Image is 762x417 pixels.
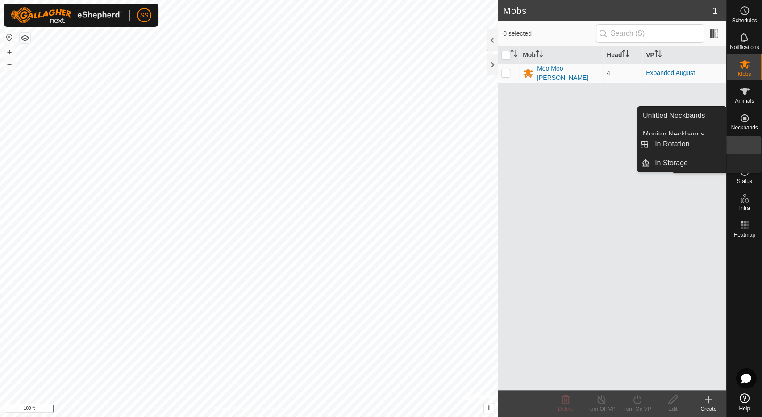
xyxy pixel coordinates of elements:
[519,46,603,64] th: Mob
[258,405,284,413] a: Contact Us
[730,45,759,50] span: Notifications
[637,107,726,125] a: Unfitted Neckbands
[643,129,704,140] span: Monitor Neckbands
[650,154,726,172] a: In Storage
[735,98,754,104] span: Animals
[655,139,689,150] span: In Rotation
[510,51,517,58] p-sorticon: Activate to sort
[646,69,695,76] a: Expanded August
[4,47,15,58] button: +
[712,4,717,17] span: 1
[213,405,247,413] a: Privacy Policy
[737,179,752,184] span: Status
[727,390,762,415] a: Help
[733,232,755,238] span: Heatmap
[607,69,610,76] span: 4
[739,406,750,411] span: Help
[655,405,691,413] div: Edit
[655,158,688,168] span: In Storage
[536,51,543,58] p-sorticon: Activate to sort
[503,29,596,38] span: 0 selected
[691,405,726,413] div: Create
[654,51,662,58] p-sorticon: Activate to sort
[537,64,600,83] div: Moo Moo [PERSON_NAME]
[622,51,629,58] p-sorticon: Activate to sort
[738,71,751,77] span: Mobs
[488,404,490,412] span: i
[739,205,750,211] span: Infra
[140,11,149,20] span: SS
[637,135,726,153] li: In Rotation
[4,58,15,69] button: –
[11,7,122,23] img: Gallagher Logo
[650,135,726,153] a: In Rotation
[4,32,15,43] button: Reset Map
[20,33,30,43] button: Map Layers
[503,5,712,16] h2: Mobs
[731,125,758,130] span: Neckbands
[619,405,655,413] div: Turn On VP
[596,24,704,43] input: Search (S)
[637,154,726,172] li: In Storage
[643,110,705,121] span: Unfitted Neckbands
[642,46,726,64] th: VP
[558,406,574,412] span: Delete
[583,405,619,413] div: Turn Off VP
[603,46,642,64] th: Head
[637,125,726,143] a: Monitor Neckbands
[484,403,494,413] button: i
[732,18,757,23] span: Schedules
